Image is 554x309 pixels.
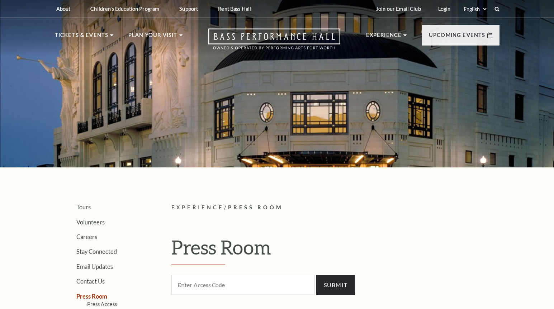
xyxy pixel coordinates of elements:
a: Careers [76,233,97,240]
p: Plan Your Visit [128,31,177,44]
a: Volunteers [76,219,105,225]
p: Tickets & Events [55,31,109,44]
p: About [56,6,71,12]
a: Contact Us [76,278,105,285]
a: Tours [76,204,91,210]
input: SUBMIT [316,275,355,295]
select: Select: [462,6,488,13]
span: Press Room [228,204,283,210]
p: Rent Bass Hall [218,6,251,12]
p: Support [179,6,198,12]
a: Press Room [76,293,107,300]
a: Press Access [87,301,117,307]
p: Experience [366,31,402,44]
h1: Press Room [171,236,499,265]
a: Stay Connected [76,248,117,255]
span: Experience [171,204,224,210]
a: Email Updates [76,263,113,270]
p: Upcoming Events [429,31,486,44]
input: Enter Access Code [171,275,315,295]
p: Children's Education Program [90,6,159,12]
p: / [171,203,499,212]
